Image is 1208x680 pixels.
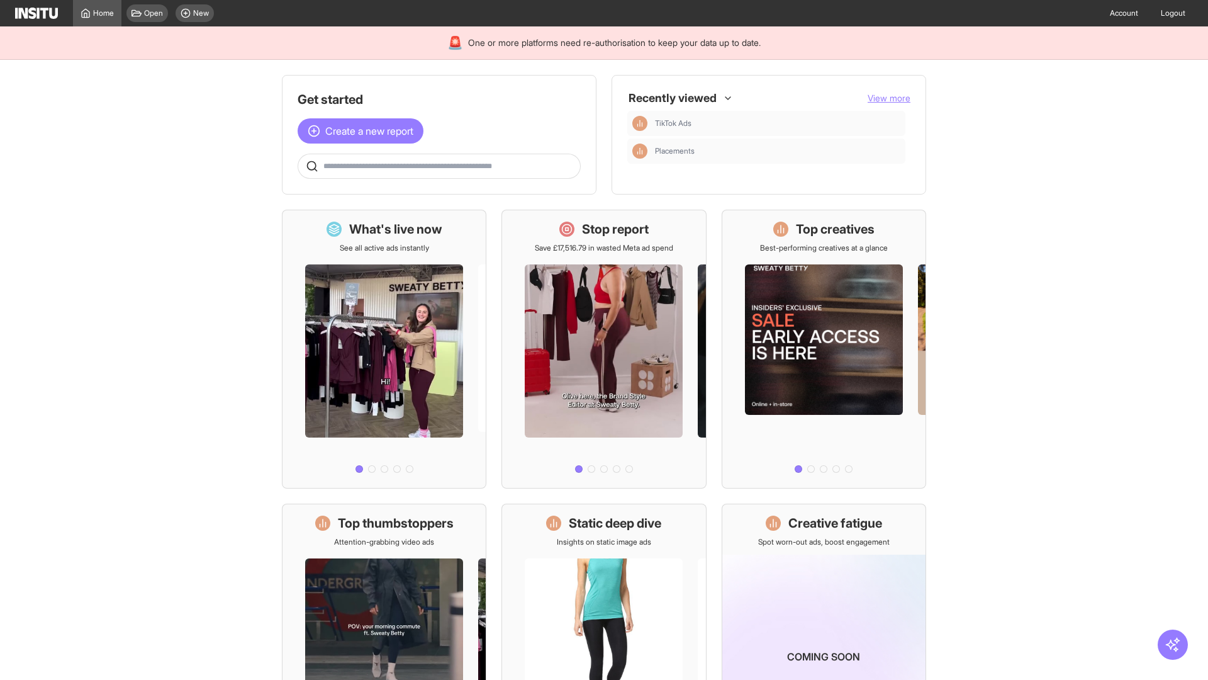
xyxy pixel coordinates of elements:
h1: What's live now [349,220,442,238]
h1: Static deep dive [569,514,661,532]
a: Top creativesBest-performing creatives at a glance [722,210,926,489]
div: Insights [632,116,647,131]
span: One or more platforms need re-authorisation to keep your data up to date. [468,37,761,49]
a: Stop reportSave £17,516.79 in wasted Meta ad spend [501,210,706,489]
span: Create a new report [325,123,413,139]
span: TikTok Ads [655,118,900,128]
h1: Stop report [582,220,649,238]
p: Best-performing creatives at a glance [760,243,888,253]
img: Logo [15,8,58,19]
div: Insights [632,144,647,159]
span: New [193,8,209,18]
p: Insights on static image ads [557,537,651,547]
span: View more [868,93,910,103]
p: Save £17,516.79 in wasted Meta ad spend [535,243,673,253]
span: Open [144,8,163,18]
div: 🚨 [447,34,463,52]
span: Home [93,8,114,18]
span: TikTok Ads [655,118,691,128]
h1: Top creatives [796,220,875,238]
h1: Get started [298,91,581,108]
h1: Top thumbstoppers [338,514,454,532]
p: Attention-grabbing video ads [334,537,434,547]
span: Placements [655,146,695,156]
span: Placements [655,146,900,156]
button: Create a new report [298,118,423,144]
a: What's live nowSee all active ads instantly [282,210,486,489]
button: View more [868,92,910,105]
p: See all active ads instantly [340,243,429,253]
